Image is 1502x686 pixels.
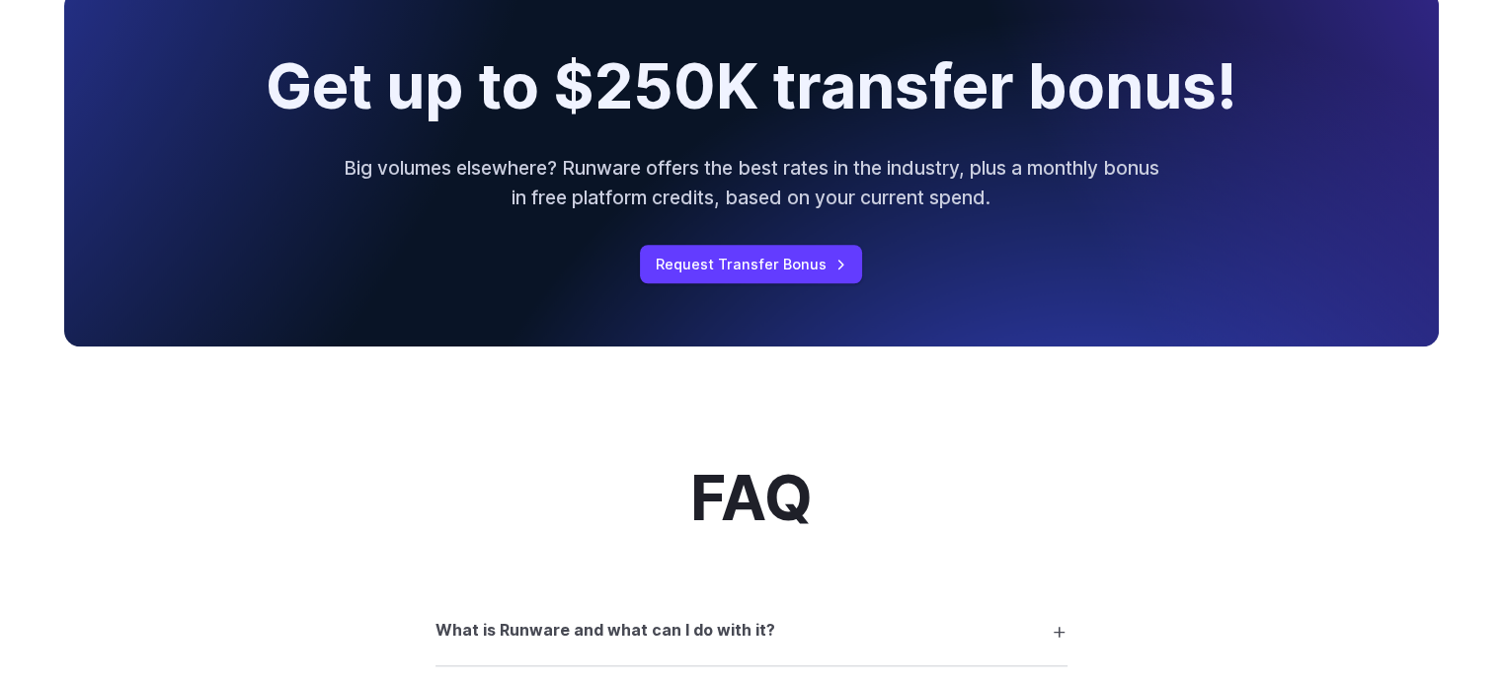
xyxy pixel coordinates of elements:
summary: What is Runware and what can I do with it? [435,612,1067,649]
a: Request Transfer Bonus [640,245,862,283]
h2: Get up to $250K transfer bonus! [266,53,1237,121]
h3: What is Runware and what can I do with it? [435,618,775,644]
p: Big volumes elsewhere? Runware offers the best rates in the industry, plus a monthly bonus in fre... [341,153,1162,213]
h2: FAQ [690,465,813,533]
